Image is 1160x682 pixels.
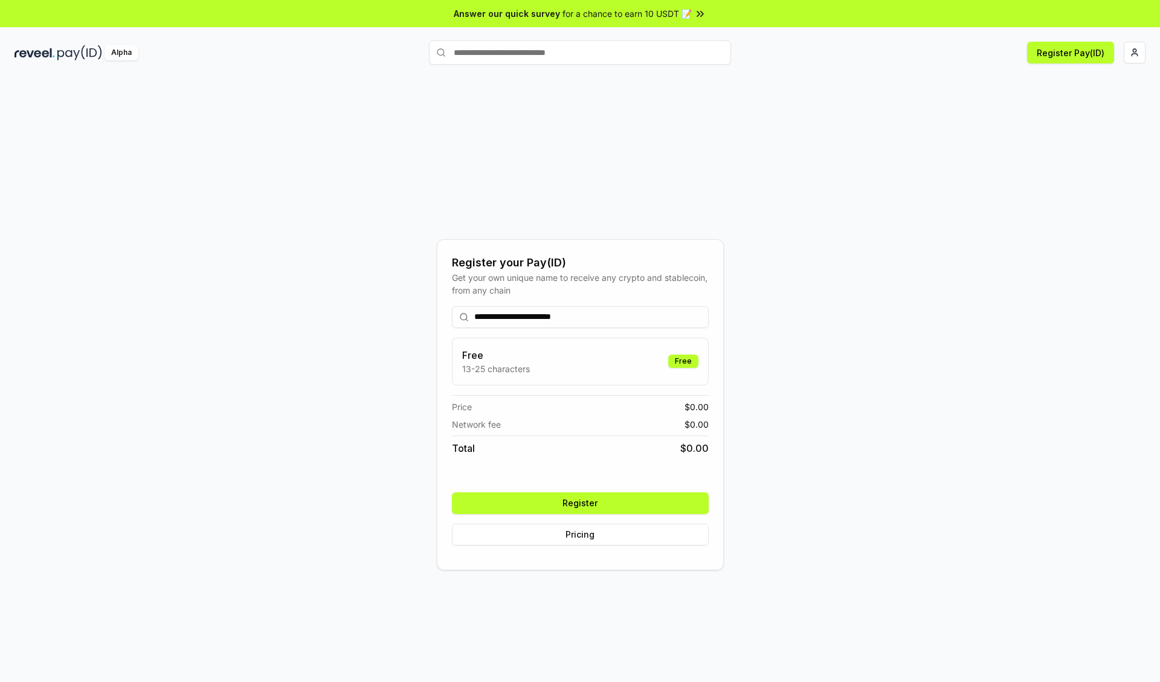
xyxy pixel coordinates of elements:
[57,45,102,60] img: pay_id
[1027,42,1114,63] button: Register Pay(ID)
[685,418,709,431] span: $ 0.00
[462,362,530,375] p: 13-25 characters
[452,271,709,297] div: Get your own unique name to receive any crypto and stablecoin, from any chain
[454,7,560,20] span: Answer our quick survey
[668,355,698,368] div: Free
[105,45,138,60] div: Alpha
[452,254,709,271] div: Register your Pay(ID)
[462,348,530,362] h3: Free
[452,492,709,514] button: Register
[452,401,472,413] span: Price
[452,524,709,545] button: Pricing
[452,418,501,431] span: Network fee
[562,7,692,20] span: for a chance to earn 10 USDT 📝
[680,441,709,455] span: $ 0.00
[452,441,475,455] span: Total
[14,45,55,60] img: reveel_dark
[685,401,709,413] span: $ 0.00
